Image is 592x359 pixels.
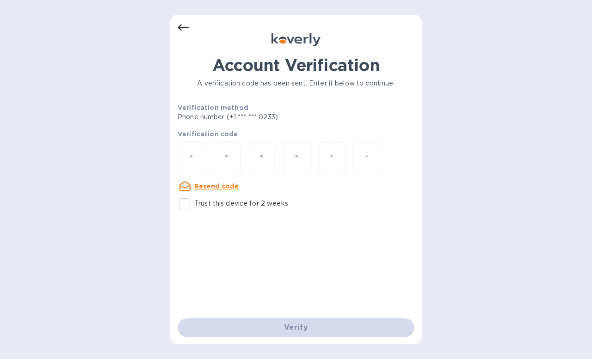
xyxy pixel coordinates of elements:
[178,104,248,111] b: Verification method
[178,112,349,122] p: Phone number (+1 *** *** 0233)
[194,183,239,190] u: Resend code
[178,129,414,139] p: Verification code
[194,199,288,208] p: Trust this device for 2 weeks
[178,79,414,88] p: A verification code has been sent. Enter it below to continue.
[178,55,414,75] h1: Account Verification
